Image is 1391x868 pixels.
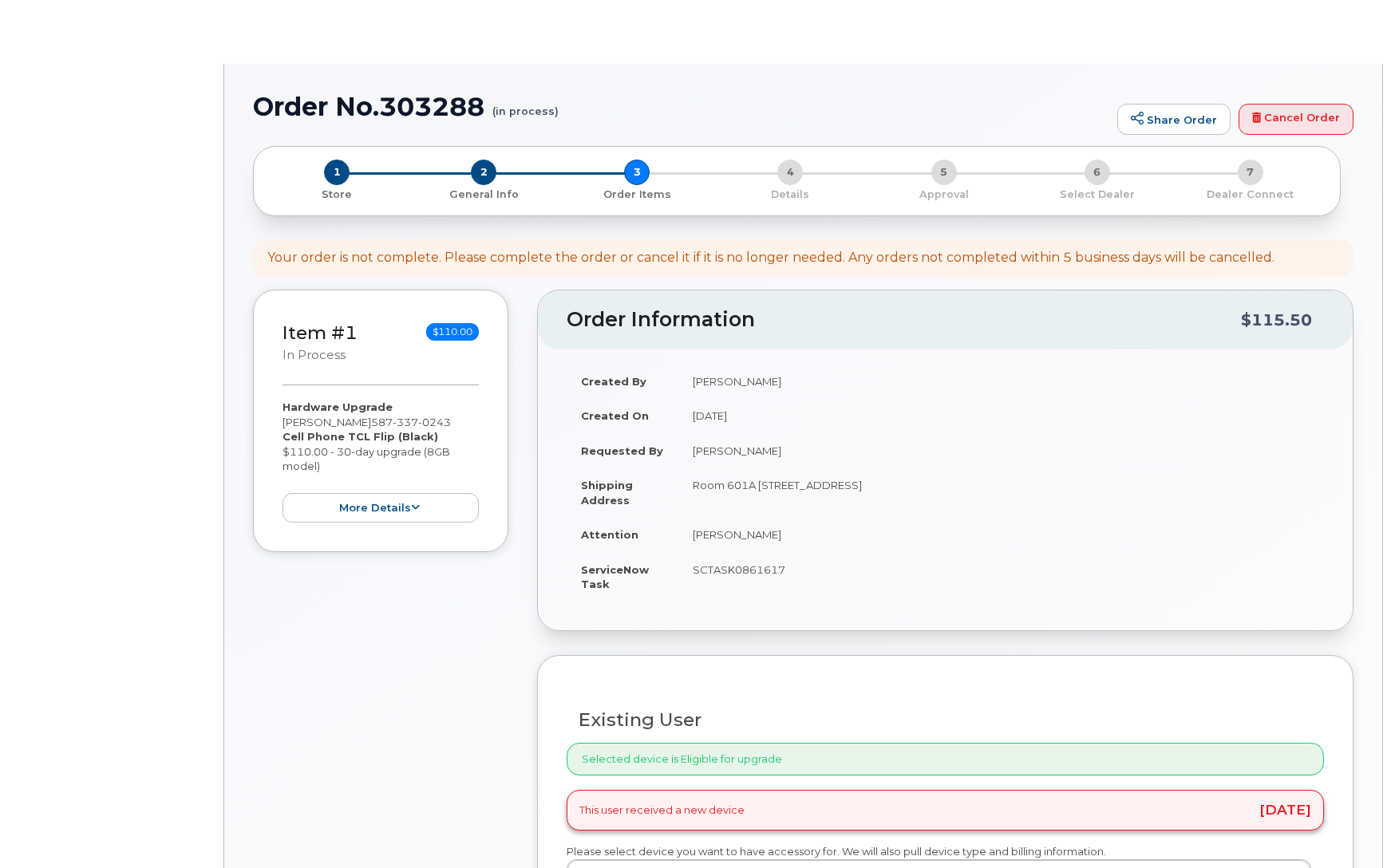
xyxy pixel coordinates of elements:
[581,563,649,591] strong: ServiceNow Task
[567,790,1324,831] div: This user received a new device
[579,710,1312,730] h3: Existing User
[567,743,1324,775] div: Selected device is Eligible for upgrade
[678,517,1324,552] td: [PERSON_NAME]
[678,468,1324,517] td: Room 601A [STREET_ADDRESS]
[407,185,560,202] a: 2 General Info
[678,552,1324,602] td: SCTASK0861617
[581,479,633,507] strong: Shipping Address
[678,364,1324,399] td: [PERSON_NAME]
[581,409,649,422] strong: Created On
[678,398,1324,433] td: [DATE]
[1241,305,1312,335] div: $115.50
[1259,803,1311,817] span: [DATE]
[413,187,554,202] p: General Info
[267,185,407,202] a: 1 Store
[567,309,1241,331] h2: Order Information
[283,493,479,523] button: more details
[418,416,451,428] span: 0243
[253,93,1109,120] h1: Order No.303288
[426,323,479,341] span: $110.00
[283,400,479,523] div: [PERSON_NAME] $110.00 - 30-day upgrade (8GB model)
[267,249,1274,267] div: Your order is not complete. Please complete the order or cancel it if it is no longer needed. Any...
[283,400,393,413] strong: Hardware Upgrade
[471,160,496,185] span: 2
[492,93,559,117] small: (in process)
[393,416,418,428] span: 337
[371,416,451,428] span: 587
[581,444,663,457] strong: Requested By
[273,187,401,202] p: Store
[283,348,346,362] small: in process
[1239,104,1353,136] a: Cancel Order
[324,160,350,185] span: 1
[581,528,638,541] strong: Attention
[283,322,358,344] a: Item #1
[678,433,1324,468] td: [PERSON_NAME]
[1117,104,1231,136] a: Share Order
[283,430,438,443] strong: Cell Phone TCL Flip (Black)
[581,375,646,388] strong: Created By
